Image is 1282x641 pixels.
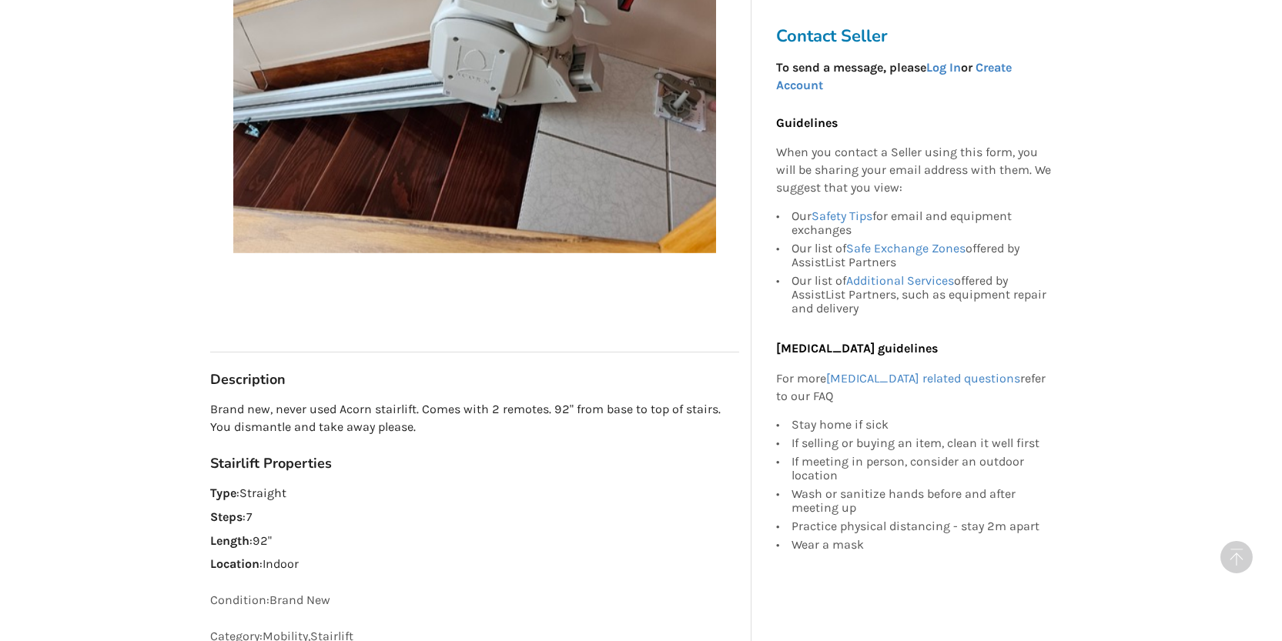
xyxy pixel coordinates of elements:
[826,371,1020,386] a: [MEDICAL_DATA] related questions
[776,370,1052,406] p: For more refer to our FAQ
[792,517,1052,536] div: Practice physical distancing - stay 2m apart
[792,418,1052,434] div: Stay home if sick
[792,485,1052,517] div: Wash or sanitize hands before and after meeting up
[776,25,1059,47] h3: Contact Seller
[210,592,739,609] p: Condition: Brand New
[792,209,1052,239] div: Our for email and equipment exchanges
[210,509,739,526] p: : 7
[792,239,1052,272] div: Our list of offered by AssistList Partners
[776,60,1012,92] strong: To send a message, please or
[792,434,1052,452] div: If selling or buying an item, clean it well first
[210,485,739,502] p: : Straight
[210,556,259,571] strong: Location
[776,115,838,130] b: Guidelines
[210,556,739,573] p: : Indoor
[776,145,1052,198] p: When you contact a Seller using this form, you will be sharing your email address with them. We s...
[210,532,739,550] p: : 92"
[846,241,966,255] a: Safe Exchange Zones
[792,536,1052,552] div: Wear a mask
[776,341,938,356] b: [MEDICAL_DATA] guidelines
[846,273,954,288] a: Additional Services
[792,272,1052,315] div: Our list of offered by AssistList Partners, such as equipment repair and delivery
[210,401,739,436] p: Brand new, never used Acorn stairlift. Comes with 2 remotes. 92" from base to top of stairs. You ...
[210,486,236,500] strong: Type
[210,371,739,389] h3: Description
[210,533,249,548] strong: Length
[792,452,1052,485] div: If meeting in person, consider an outdoor location
[210,509,243,524] strong: Steps
[210,455,739,472] h3: Stairlift Properties
[812,209,872,223] a: Safety Tips
[926,60,961,75] a: Log In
